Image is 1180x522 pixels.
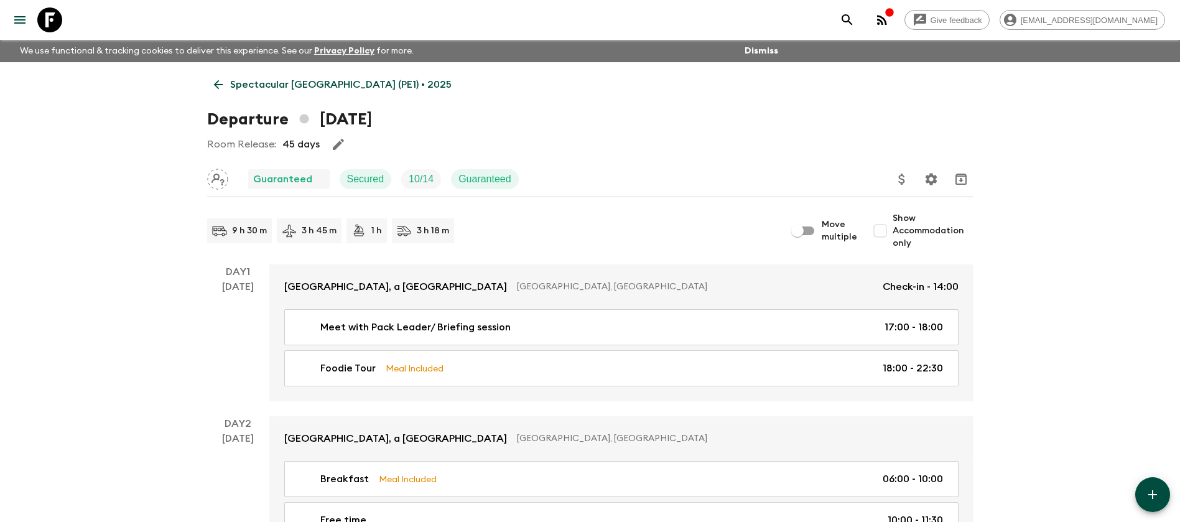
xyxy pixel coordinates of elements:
[207,264,269,279] p: Day 1
[885,320,943,335] p: 17:00 - 18:00
[253,172,312,187] p: Guaranteed
[371,225,382,237] p: 1 h
[284,309,959,345] a: Meet with Pack Leader/ Briefing session17:00 - 18:00
[230,77,452,92] p: Spectacular [GEOGRAPHIC_DATA] (PE1) • 2025
[269,264,973,309] a: [GEOGRAPHIC_DATA], a [GEOGRAPHIC_DATA][GEOGRAPHIC_DATA], [GEOGRAPHIC_DATA]Check-in - 14:00
[284,461,959,497] a: BreakfastMeal Included06:00 - 10:00
[949,167,973,192] button: Archive (Completed, Cancelled or Unsynced Departures only)
[207,107,372,132] h1: Departure [DATE]
[924,16,989,25] span: Give feedback
[15,40,419,62] p: We use functional & tracking cookies to deliver this experience. See our for more.
[386,361,444,375] p: Meal Included
[417,225,449,237] p: 3 h 18 m
[883,472,943,487] p: 06:00 - 10:00
[207,137,276,152] p: Room Release:
[517,432,949,445] p: [GEOGRAPHIC_DATA], [GEOGRAPHIC_DATA]
[320,361,376,376] p: Foodie Tour
[320,320,511,335] p: Meet with Pack Leader/ Briefing session
[458,172,511,187] p: Guaranteed
[320,472,369,487] p: Breakfast
[347,172,384,187] p: Secured
[284,350,959,386] a: Foodie TourMeal Included18:00 - 22:30
[401,169,441,189] div: Trip Fill
[1000,10,1165,30] div: [EMAIL_ADDRESS][DOMAIN_NAME]
[284,431,507,446] p: [GEOGRAPHIC_DATA], a [GEOGRAPHIC_DATA]
[883,279,959,294] p: Check-in - 14:00
[379,472,437,486] p: Meal Included
[269,416,973,461] a: [GEOGRAPHIC_DATA], a [GEOGRAPHIC_DATA][GEOGRAPHIC_DATA], [GEOGRAPHIC_DATA]
[919,167,944,192] button: Settings
[904,10,990,30] a: Give feedback
[517,281,873,293] p: [GEOGRAPHIC_DATA], [GEOGRAPHIC_DATA]
[314,47,374,55] a: Privacy Policy
[893,212,973,249] span: Show Accommodation only
[282,137,320,152] p: 45 days
[232,225,267,237] p: 9 h 30 m
[822,218,858,243] span: Move multiple
[835,7,860,32] button: search adventures
[222,279,254,401] div: [DATE]
[207,172,228,182] span: Assign pack leader
[207,416,269,431] p: Day 2
[890,167,914,192] button: Update Price, Early Bird Discount and Costs
[409,172,434,187] p: 10 / 14
[883,361,943,376] p: 18:00 - 22:30
[207,72,458,97] a: Spectacular [GEOGRAPHIC_DATA] (PE1) • 2025
[284,279,507,294] p: [GEOGRAPHIC_DATA], a [GEOGRAPHIC_DATA]
[7,7,32,32] button: menu
[302,225,337,237] p: 3 h 45 m
[741,42,781,60] button: Dismiss
[340,169,392,189] div: Secured
[1014,16,1164,25] span: [EMAIL_ADDRESS][DOMAIN_NAME]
